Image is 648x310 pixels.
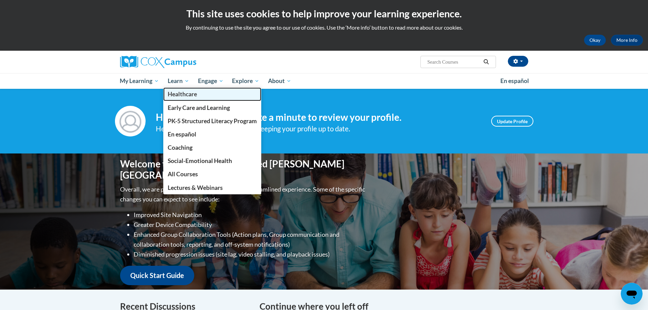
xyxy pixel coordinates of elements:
[268,77,291,85] span: About
[156,123,481,134] div: Help improve your experience by keeping your profile up to date.
[168,170,198,178] span: All Courses
[168,184,223,191] span: Lectures & Webinars
[584,35,606,46] button: Okay
[611,35,643,46] a: More Info
[168,91,197,98] span: Healthcare
[120,56,196,68] img: Cox Campus
[163,141,261,154] a: Coaching
[163,167,261,181] a: All Courses
[120,266,194,285] a: Quick Start Guide
[427,58,481,66] input: Search Courses
[163,114,261,128] a: PK-5 Structured Literacy Program
[194,73,228,89] a: Engage
[5,7,643,20] h2: This site uses cookies to help improve your learning experience.
[168,104,230,111] span: Early Care and Learning
[120,158,367,181] h1: Welcome to the new and improved [PERSON_NAME][GEOGRAPHIC_DATA]
[110,73,538,89] div: Main menu
[496,74,533,88] a: En español
[168,157,232,164] span: Social-Emotional Health
[168,144,193,151] span: Coaching
[621,283,643,305] iframe: Button to launch messaging window
[163,181,261,194] a: Lectures & Webinars
[120,184,367,204] p: Overall, we are proud to provide you with a more streamlined experience. Some of the specific cha...
[500,77,529,84] span: En español
[120,77,159,85] span: My Learning
[120,56,249,68] a: Cox Campus
[116,73,164,89] a: My Learning
[168,117,257,125] span: PK-5 Structured Literacy Program
[134,220,367,230] li: Greater Device Compatibility
[5,24,643,31] p: By continuing to use the site you agree to our use of cookies. Use the ‘More info’ button to read...
[163,73,194,89] a: Learn
[491,116,533,127] a: Update Profile
[264,73,296,89] a: About
[232,77,259,85] span: Explore
[168,131,196,138] span: En español
[156,112,481,123] h4: Hi [PERSON_NAME]! Take a minute to review your profile.
[163,154,261,167] a: Social-Emotional Health
[134,249,367,259] li: Diminished progression issues (site lag, video stalling, and playback issues)
[134,210,367,220] li: Improved Site Navigation
[134,230,367,249] li: Enhanced Group Collaboration Tools (Action plans, Group communication and collaboration tools, re...
[481,58,491,66] button: Search
[168,77,189,85] span: Learn
[228,73,264,89] a: Explore
[163,87,261,101] a: Healthcare
[198,77,223,85] span: Engage
[163,101,261,114] a: Early Care and Learning
[508,56,528,67] button: Account Settings
[163,128,261,141] a: En español
[115,106,146,136] img: Profile Image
